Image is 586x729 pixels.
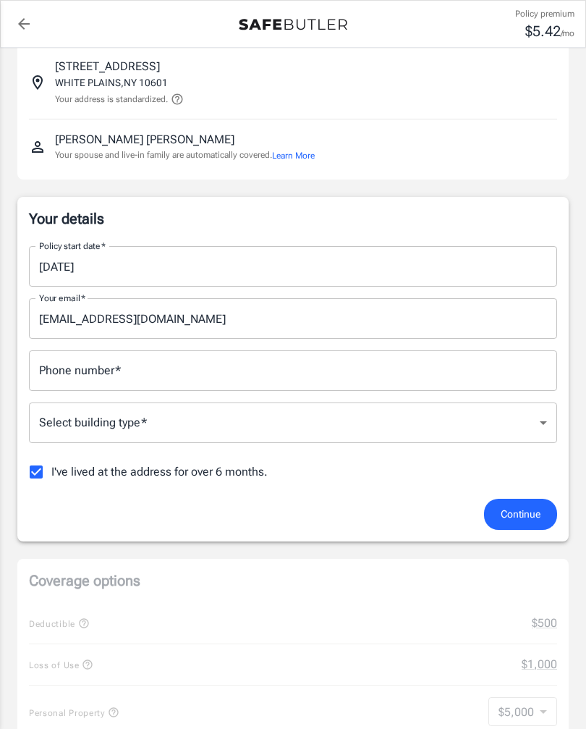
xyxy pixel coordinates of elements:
[272,149,315,162] button: Learn More
[55,75,168,90] p: WHITE PLAINS , NY 10601
[55,131,234,148] p: [PERSON_NAME] [PERSON_NAME]
[29,298,557,339] input: Enter email
[29,208,557,229] p: Your details
[484,499,557,530] button: Continue
[561,27,574,40] p: /mo
[39,240,106,252] label: Policy start date
[9,9,38,38] a: back to quotes
[39,292,85,304] label: Your email
[55,93,168,106] p: Your address is standardized.
[55,58,160,75] p: [STREET_ADDRESS]
[29,74,46,91] svg: Insured address
[55,148,315,162] p: Your spouse and live-in family are automatically covered.
[239,19,347,30] img: Back to quotes
[29,138,46,156] svg: Insured person
[525,22,561,40] span: $ 5.42
[515,7,574,20] p: Policy premium
[501,505,540,523] span: Continue
[29,246,547,287] input: Choose date, selected date is Sep 5, 2025
[51,463,268,481] span: I've lived at the address for over 6 months.
[29,350,557,391] input: Enter number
